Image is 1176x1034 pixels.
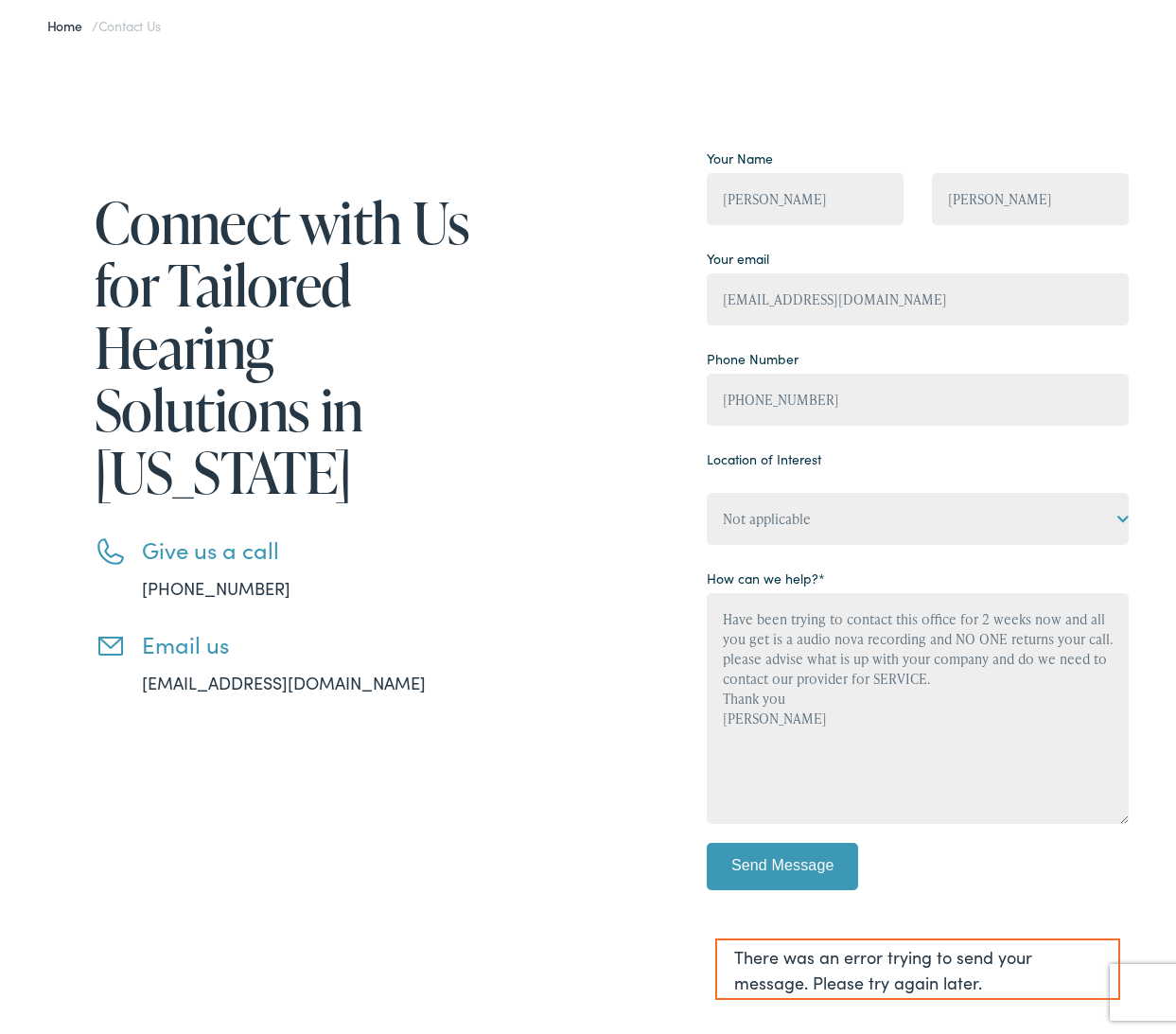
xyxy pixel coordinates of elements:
[707,273,1129,325] input: example@gmail.com
[142,631,483,658] h3: Email us
[715,938,1120,1000] div: There was an error trying to send your message. Please try again later.
[142,671,426,694] a: [EMAIL_ADDRESS][DOMAIN_NAME]
[707,374,1129,426] input: (XXX) XXX - XXXX
[707,569,825,588] label: How can we help?
[707,144,1129,1000] form: Contact form
[707,249,769,269] label: Your email
[47,16,92,35] a: Home
[707,349,799,369] label: Phone Number
[932,173,1129,225] input: Last Name
[707,149,773,168] label: Your Name
[707,843,858,890] input: Send Message
[98,16,161,35] span: Contact Us
[142,576,290,600] a: [PHONE_NUMBER]
[47,16,161,35] span: /
[707,449,821,469] label: Location of Interest
[142,536,483,564] h3: Give us a call
[707,173,904,225] input: First Name
[95,191,483,503] h1: Connect with Us for Tailored Hearing Solutions in [US_STATE]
